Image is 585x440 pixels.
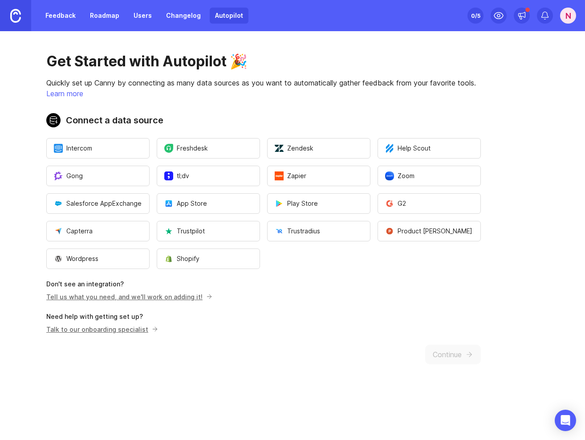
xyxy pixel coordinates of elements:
[46,138,150,159] button: Open a modal to start the flow of installing Intercom.
[54,144,92,153] span: Intercom
[267,138,370,159] button: Open a modal to start the flow of installing Zendesk.
[46,221,150,241] button: Open a modal to start the flow of installing Capterra.
[46,325,158,334] button: Talk to our onboarding specialist
[54,227,93,236] span: Capterra
[85,8,125,24] a: Roadmap
[467,8,483,24] button: 0/5
[378,193,481,214] button: Open a modal to start the flow of installing G2.
[385,227,472,236] span: Product [PERSON_NAME]
[157,221,260,241] button: Open a modal to start the flow of installing Trustpilot.
[54,171,83,180] span: Gong
[471,9,480,22] div: 0 /5
[46,166,150,186] button: Open a modal to start the flow of installing Gong.
[164,144,208,153] span: Freshdesk
[161,8,206,24] a: Changelog
[378,221,481,241] button: Open a modal to start the flow of installing Product Hunt.
[46,325,155,334] p: Talk to our onboarding specialist
[128,8,157,24] a: Users
[555,410,576,431] div: Open Intercom Messenger
[164,254,199,263] span: Shopify
[157,193,260,214] button: Open a modal to start the flow of installing App Store.
[560,8,576,24] button: N
[46,53,481,70] h1: Get Started with Autopilot 🎉
[46,113,481,127] h2: Connect a data source
[46,77,481,88] p: Quickly set up Canny by connecting as many data sources as you want to automatically gather feedb...
[46,280,481,289] p: Don't see an integration?
[275,199,318,208] span: Play Store
[157,166,260,186] button: Open a modal to start the flow of installing tl;dv.
[385,144,431,153] span: Help Scout
[267,193,370,214] button: Open a modal to start the flow of installing Play Store.
[46,89,83,98] a: Learn more
[54,254,98,263] span: Wordpress
[378,166,481,186] button: Open a modal to start the flow of installing Zoom.
[164,171,189,180] span: tl;dv
[275,227,320,236] span: Trustradius
[164,199,207,208] span: App Store
[46,312,481,321] p: Need help with getting set up?
[46,293,210,301] a: Tell us what you need, and we'll work on adding it!
[267,166,370,186] button: Open a modal to start the flow of installing Zapier.
[267,221,370,241] button: Open a modal to start the flow of installing Trustradius.
[40,8,81,24] a: Feedback
[46,249,150,269] button: Open a modal to start the flow of installing Wordpress.
[46,193,150,214] button: Open a modal to start the flow of installing Salesforce AppExchange.
[157,138,260,159] button: Open a modal to start the flow of installing Freshdesk.
[164,227,205,236] span: Trustpilot
[210,8,248,24] a: Autopilot
[10,9,21,23] img: Canny Home
[275,144,313,153] span: Zendesk
[378,138,481,159] button: Open a modal to start the flow of installing Help Scout.
[275,171,306,180] span: Zapier
[157,249,260,269] button: Open a modal to start the flow of installing Shopify.
[385,199,406,208] span: G2
[54,199,142,208] span: Salesforce AppExchange
[385,171,414,180] span: Zoom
